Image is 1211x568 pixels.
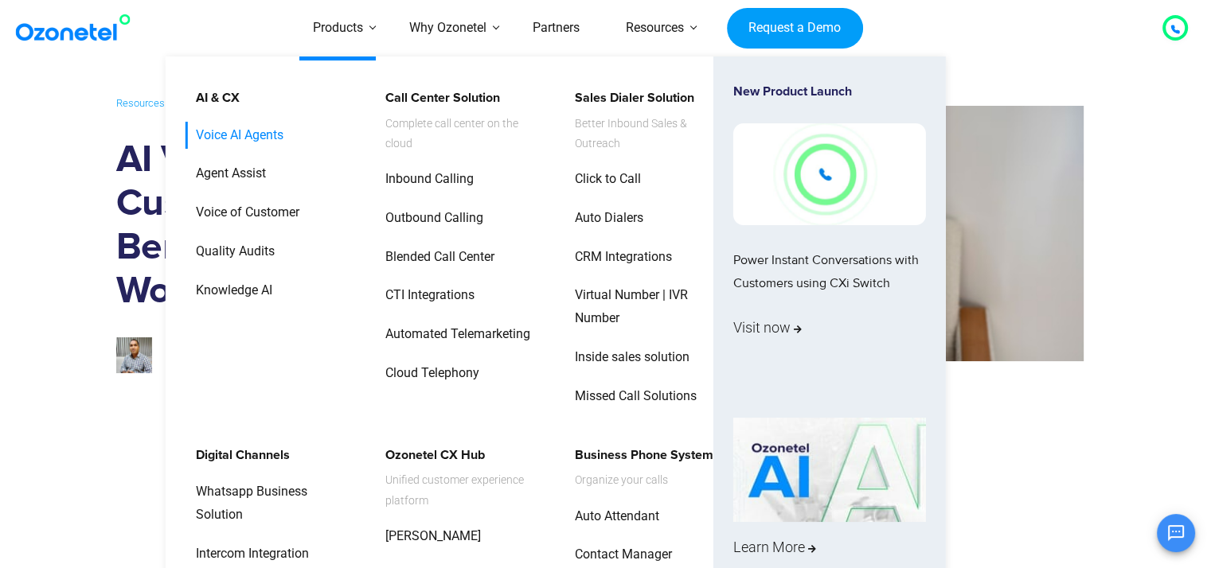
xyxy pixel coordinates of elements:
h1: AI Voicebots for Customer Service: Benefits, ROI, and Real-World Impact [116,138,525,313]
a: Automated Telemarketing [375,321,533,348]
span: Complete call center on the cloud [385,114,542,154]
a: Cloud Telephony [375,360,482,387]
button: Open chat [1157,514,1195,552]
img: New-Project-17.png [733,123,926,225]
a: Digital Channels [185,442,291,469]
span: Visit now [733,315,802,340]
img: AI [733,418,926,523]
a: Sales Dialer SolutionBetter Inbound Sales & Outreach [564,84,734,156]
a: Click to Call [564,165,643,193]
a: Resources [116,94,165,112]
span: Unified customer experience platform [385,470,542,510]
a: Blended Call Center [375,243,497,271]
a: Call Center SolutionComplete call center on the cloud [375,84,545,156]
a: Inside sales solution [564,344,692,372]
span: Organize your calls [575,470,713,490]
a: CRM Integrations [564,243,674,271]
a: Knowledge AI [185,277,274,305]
a: Voice AI Agents [185,122,285,150]
a: Ozonetel CX HubUnified customer experience platform [375,442,545,513]
a: Auto Attendant [564,503,662,531]
a: AI & CX [185,84,241,112]
a: CTI Integrations [375,282,477,309]
a: Whatsapp Business Solution [185,478,354,529]
a: Agent Assist [185,160,268,188]
span: Learn More [733,535,816,560]
a: [PERSON_NAME] [375,523,483,550]
a: Inbound Calling [375,165,476,193]
a: New Product LaunchPower Instant Conversations with Customers using CXi SwitchVisit now [733,84,926,411]
img: prashanth-kancherla_avatar-200x200.jpeg [116,337,152,373]
a: Outbound Calling [375,204,486,232]
a: Intercom Integration [185,540,311,568]
span: Better Inbound Sales & Outreach [575,114,732,154]
a: Business Phone SystemOrganize your calls [564,442,716,493]
a: Request a Demo [727,8,863,49]
a: Missed Call Solutions [564,383,699,410]
a: Auto Dialers [564,204,646,232]
a: Virtual Number | IVR Number [564,282,734,333]
a: Quality Audits [185,238,276,266]
a: Voice of Customer [185,199,301,227]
